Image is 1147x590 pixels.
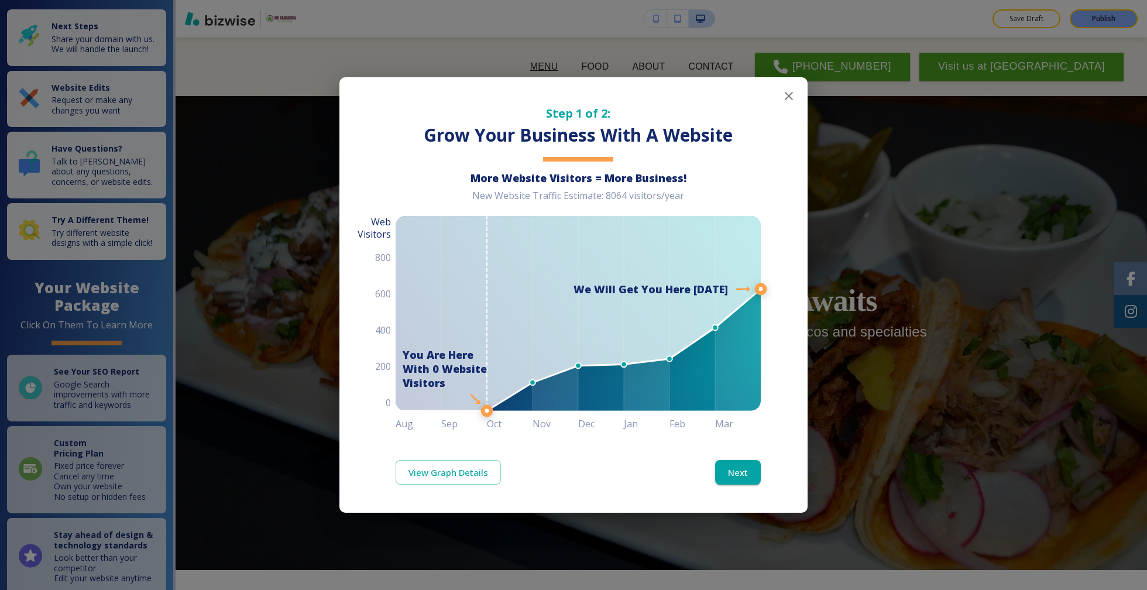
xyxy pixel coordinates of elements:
h5: Step 1 of 2: [396,105,761,121]
h6: Aug [396,416,441,432]
h6: More Website Visitors = More Business! [396,171,761,185]
h6: Sep [441,416,487,432]
a: View Graph Details [396,460,501,485]
h6: Dec [578,416,624,432]
h6: Oct [487,416,533,432]
div: New Website Traffic Estimate: 8064 visitors/year [396,190,761,211]
button: Next [715,460,761,485]
h6: Jan [624,416,669,432]
h6: Mar [715,416,761,432]
h3: Grow Your Business With A Website [396,124,761,147]
h6: Feb [669,416,715,432]
h6: Nov [533,416,578,432]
